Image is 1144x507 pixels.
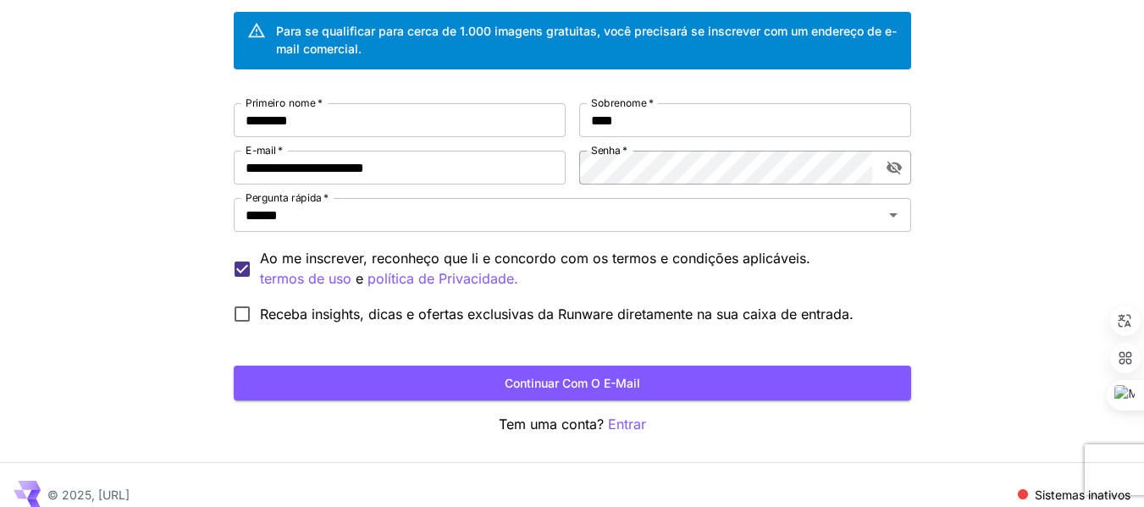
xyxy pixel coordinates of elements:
[608,416,646,433] font: Entrar
[591,96,646,109] font: Sobrenome
[246,96,316,109] font: Primeiro nome
[881,203,905,227] button: Abrir
[505,376,640,390] font: Continuar com o e-mail
[246,144,276,157] font: E-mail
[499,416,604,433] font: Tem uma conta?
[608,414,646,435] button: Entrar
[246,191,322,204] font: Pergunta rápida
[356,270,363,287] font: e
[591,144,621,157] font: Senha
[276,24,897,56] font: Para se qualificar para cerca de 1.000 imagens gratuitas, você precisará se inscrever com um ende...
[260,306,854,322] font: Receba insights, dicas e ofertas exclusivas da Runware diretamente na sua caixa de entrada.
[47,488,130,502] font: © 2025, [URL]
[1035,488,1130,502] font: Sistemas inativos
[368,270,518,287] font: política de Privacidade.
[234,366,911,400] button: Continuar com o e-mail
[368,268,518,289] button: Ao me inscrever, reconheço que li e concordo com os termos e condições aplicáveis. termos de uso e
[260,270,351,287] font: termos de uso
[879,152,909,183] button: alternar a visibilidade da senha
[260,268,351,289] button: Ao me inscrever, reconheço que li e concordo com os termos e condições aplicáveis. e política de ...
[260,250,810,267] font: Ao me inscrever, reconheço que li e concordo com os termos e condições aplicáveis.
